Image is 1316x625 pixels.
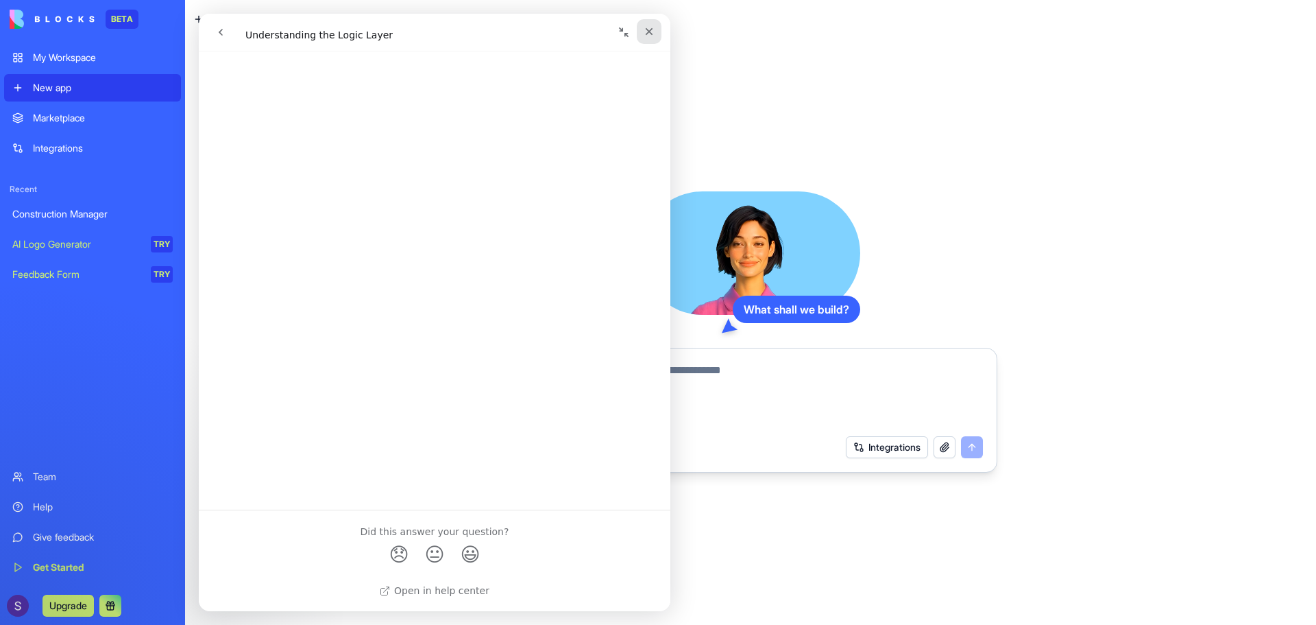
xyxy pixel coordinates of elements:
[199,14,670,611] iframe: Intercom live chat
[181,571,291,582] a: Open in help center
[33,81,173,95] div: New app
[33,561,173,574] div: Get Started
[7,595,29,617] img: ACg8ocLe8DKZO7lo5EeGNkLc2tdKPv1cGQPoGtQs2AWTvy0NL07-1Q=s96-c
[33,111,173,125] div: Marketplace
[4,554,181,581] a: Get Started
[33,530,173,544] div: Give feedback
[4,261,181,288] a: Feedback FormTRY
[226,527,245,554] span: 😐
[42,598,94,612] a: Upgrade
[106,10,138,29] div: BETA
[151,266,173,283] div: TRY
[12,268,141,281] div: Feedback Form
[33,500,173,514] div: Help
[4,104,181,132] a: Marketplace
[151,236,173,252] div: TRY
[33,141,173,155] div: Integrations
[4,463,181,491] a: Team
[10,10,138,29] a: BETA
[33,470,173,484] div: Team
[218,527,254,554] span: neutral face reaction
[846,436,928,458] button: Integrations
[4,184,181,195] span: Recent
[4,74,181,102] a: New app
[733,296,860,323] div: What shall we build?
[254,527,289,554] span: smiley reaction
[4,523,181,551] a: Give feedback
[42,595,94,617] button: Upgrade
[261,527,281,554] span: 😃
[12,207,173,221] div: Construction Manager
[33,51,173,64] div: My Workspace
[4,134,181,162] a: Integrations
[4,231,181,258] a: AI Logo GeneratorTRY
[12,237,141,251] div: AI Logo Generator
[4,200,181,228] a: Construction Manager
[212,11,260,27] span: New App
[4,44,181,71] a: My Workspace
[10,10,95,29] img: logo
[4,493,181,521] a: Help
